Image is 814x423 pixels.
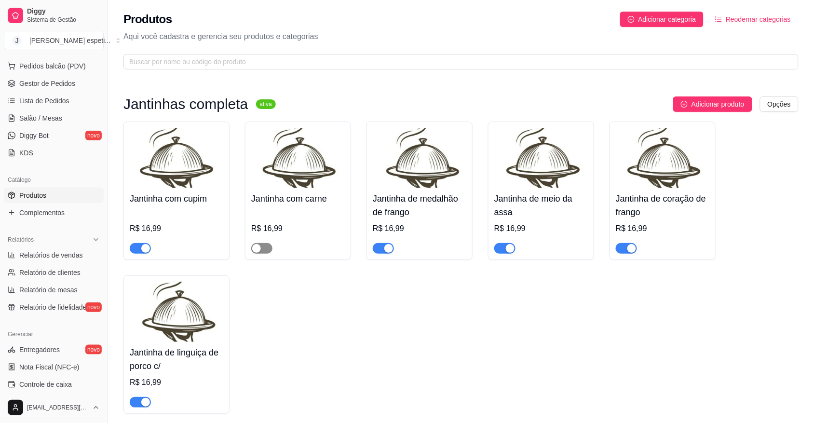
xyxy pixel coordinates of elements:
div: [PERSON_NAME] espeti ... [29,36,110,45]
a: Salão / Mesas [4,110,104,126]
img: product-image [616,128,709,188]
span: Lista de Pedidos [19,96,69,106]
a: Gestor de Pedidos [4,76,104,91]
span: Relatórios [8,236,34,244]
span: Complementos [19,208,65,218]
span: Adicionar categoria [638,14,696,25]
a: Controle de caixa [4,377,104,392]
button: Select a team [4,31,104,50]
span: plus-circle [681,101,688,108]
div: Gerenciar [4,327,104,342]
a: Nota Fiscal (NFC-e) [4,359,104,375]
span: Produtos [19,191,46,200]
button: Adicionar produto [673,96,752,112]
button: Adicionar categoria [620,12,704,27]
sup: ativa [256,99,276,109]
h4: Jantinha de medalhão de frango [373,192,466,219]
a: Diggy Botnovo [4,128,104,143]
span: Relatórios de vendas [19,250,83,260]
span: Salão / Mesas [19,113,62,123]
a: Entregadoresnovo [4,342,104,357]
span: Entregadores [19,345,60,355]
span: Reodernar categorias [726,14,791,25]
span: Relatório de mesas [19,285,78,295]
span: J [12,36,22,45]
a: DiggySistema de Gestão [4,4,104,27]
img: product-image [130,282,223,342]
img: product-image [130,128,223,188]
span: [EMAIL_ADDRESS][DOMAIN_NAME] [27,404,88,411]
a: Relatório de clientes [4,265,104,280]
h4: Jantinha com cupim [130,192,223,205]
h4: Jantinha de meio da assa [494,192,588,219]
a: Complementos [4,205,104,220]
span: Relatório de clientes [19,268,81,277]
span: Gestor de Pedidos [19,79,75,88]
img: product-image [251,128,345,188]
a: KDS [4,145,104,161]
img: product-image [373,128,466,188]
div: R$ 16,99 [373,223,466,234]
span: Relatório de fidelidade [19,302,86,312]
a: Relatório de fidelidadenovo [4,300,104,315]
a: Relatório de mesas [4,282,104,298]
span: Opções [768,99,791,109]
h4: Jantinha com carne [251,192,345,205]
div: R$ 16,99 [251,223,345,234]
span: ordered-list [715,16,722,23]
div: R$ 16,99 [616,223,709,234]
h4: Jantinha de linguiça de porco c/ [130,346,223,373]
h3: Jantinhas completa [123,98,248,110]
h4: Jantinha de coração de frango [616,192,709,219]
span: KDS [19,148,33,158]
button: [EMAIL_ADDRESS][DOMAIN_NAME] [4,396,104,419]
button: Reodernar categorias [707,12,799,27]
div: Catálogo [4,172,104,188]
span: Sistema de Gestão [27,16,100,24]
span: Controle de caixa [19,380,72,389]
span: Adicionar produto [692,99,745,109]
a: Relatórios de vendas [4,247,104,263]
span: plus-circle [628,16,635,23]
a: Produtos [4,188,104,203]
span: Pedidos balcão (PDV) [19,61,86,71]
a: Lista de Pedidos [4,93,104,109]
span: Diggy Bot [19,131,49,140]
p: Aqui você cadastra e gerencia seu produtos e categorias [123,31,799,42]
img: product-image [494,128,588,188]
span: Diggy [27,7,100,16]
div: R$ 16,99 [130,223,223,234]
button: Pedidos balcão (PDV) [4,58,104,74]
div: R$ 16,99 [130,377,223,388]
div: R$ 16,99 [494,223,588,234]
input: Buscar por nome ou código do produto [129,56,785,67]
h2: Produtos [123,12,172,27]
span: Nota Fiscal (NFC-e) [19,362,79,372]
button: Opções [760,96,799,112]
